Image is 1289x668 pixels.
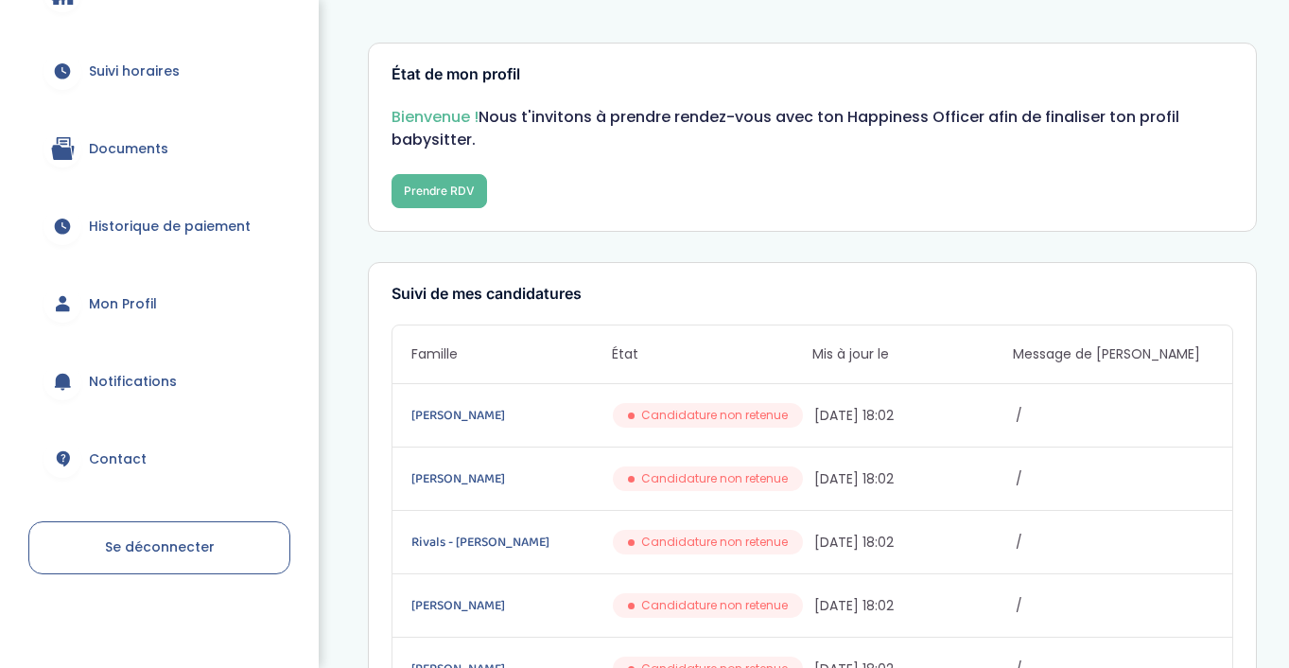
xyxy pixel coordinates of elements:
[89,372,177,392] span: Notifications
[411,532,609,553] a: Rivals - [PERSON_NAME]
[1016,406,1213,426] span: /
[641,407,788,424] span: Candidature non retenue
[89,449,147,469] span: Contact
[1016,533,1213,553] span: /
[641,470,788,487] span: Candidature non retenue
[814,596,1012,616] span: [DATE] 18:02
[392,106,1233,151] p: Nous t'invitons à prendre rendez-vous avec ton Happiness Officer afin de finaliser ton profil bab...
[814,469,1012,489] span: [DATE] 18:02
[411,468,609,489] a: [PERSON_NAME]
[28,114,290,183] a: Documents
[28,37,290,105] a: Suivi horaires
[28,521,290,574] a: Se déconnecter
[812,344,1013,364] span: Mis à jour le
[1016,596,1213,616] span: /
[411,595,609,616] a: [PERSON_NAME]
[28,270,290,338] a: Mon Profil
[1013,344,1213,364] span: Message de [PERSON_NAME]
[89,139,168,159] span: Documents
[392,286,1233,303] h3: Suivi de mes candidatures
[411,405,609,426] a: [PERSON_NAME]
[392,66,1233,83] h3: État de mon profil
[105,537,215,556] span: Se déconnecter
[392,174,487,208] button: Prendre RDV
[641,597,788,614] span: Candidature non retenue
[814,533,1012,553] span: [DATE] 18:02
[641,534,788,551] span: Candidature non retenue
[89,294,157,314] span: Mon Profil
[28,425,290,493] a: Contact
[28,192,290,260] a: Historique de paiement
[89,217,251,237] span: Historique de paiement
[411,344,612,364] span: Famille
[89,62,180,81] span: Suivi horaires
[814,406,1012,426] span: [DATE] 18:02
[28,347,290,415] a: Notifications
[612,344,812,364] span: État
[1016,469,1213,489] span: /
[392,106,479,128] span: Bienvenue !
